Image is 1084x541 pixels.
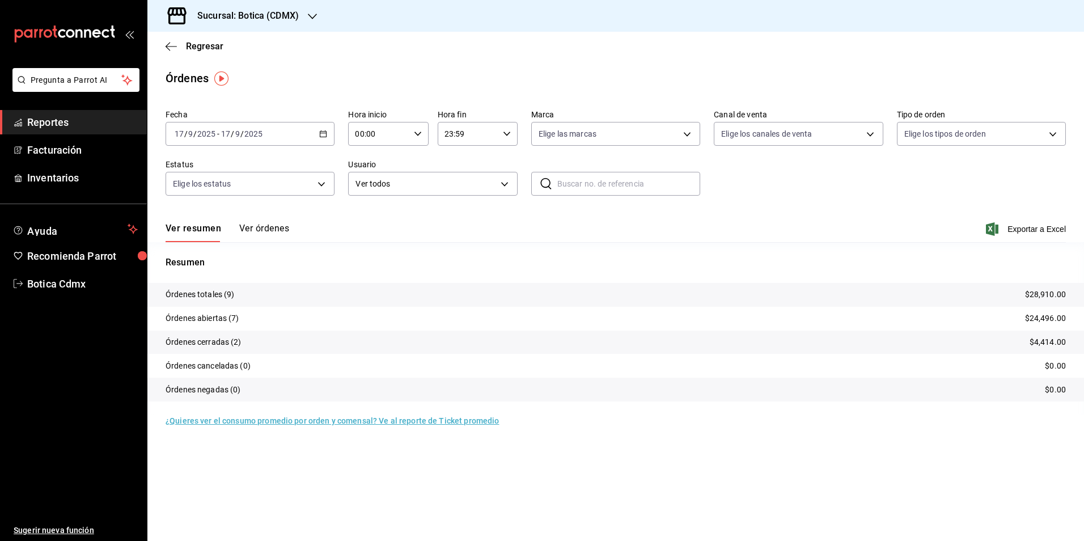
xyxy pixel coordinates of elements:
[1045,384,1066,396] p: $0.00
[166,416,499,425] a: ¿Quieres ver el consumo promedio por orden y comensal? Ve al reporte de Ticket promedio
[217,129,219,138] span: -
[8,82,139,94] a: Pregunta a Parrot AI
[244,129,263,138] input: ----
[174,129,184,138] input: --
[1045,360,1066,372] p: $0.00
[355,178,496,190] span: Ver todos
[166,111,334,119] label: Fecha
[897,111,1066,119] label: Tipo de orden
[188,129,193,138] input: --
[193,129,197,138] span: /
[166,70,209,87] div: Órdenes
[904,128,986,140] span: Elige los tipos de orden
[166,41,223,52] button: Regresar
[166,384,241,396] p: Órdenes negadas (0)
[197,129,216,138] input: ----
[14,525,138,536] span: Sugerir nueva función
[12,68,139,92] button: Pregunta a Parrot AI
[166,256,1066,269] p: Resumen
[27,115,138,130] span: Reportes
[27,248,138,264] span: Recomienda Parrot
[125,29,134,39] button: open_drawer_menu
[348,160,517,168] label: Usuario
[27,276,138,291] span: Botica Cdmx
[166,223,221,242] button: Ver resumen
[1025,312,1066,324] p: $24,496.00
[166,336,242,348] p: Órdenes cerradas (2)
[348,111,428,119] label: Hora inicio
[31,74,122,86] span: Pregunta a Parrot AI
[1030,336,1066,348] p: $4,414.00
[539,128,596,140] span: Elige las marcas
[166,160,334,168] label: Estatus
[239,223,289,242] button: Ver órdenes
[214,71,228,86] img: Tooltip marker
[221,129,231,138] input: --
[557,172,700,195] input: Buscar no. de referencia
[531,111,700,119] label: Marca
[188,9,299,23] h3: Sucursal: Botica (CDMX)
[988,222,1066,236] button: Exportar a Excel
[235,129,240,138] input: --
[240,129,244,138] span: /
[166,312,239,324] p: Órdenes abiertas (7)
[27,170,138,185] span: Inventarios
[27,142,138,158] span: Facturación
[166,223,289,242] div: navigation tabs
[173,178,231,189] span: Elige los estatus
[721,128,812,140] span: Elige los canales de venta
[231,129,234,138] span: /
[1025,289,1066,301] p: $28,910.00
[166,289,235,301] p: Órdenes totales (9)
[27,222,123,236] span: Ayuda
[714,111,883,119] label: Canal de venta
[184,129,188,138] span: /
[186,41,223,52] span: Regresar
[438,111,518,119] label: Hora fin
[166,360,251,372] p: Órdenes canceladas (0)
